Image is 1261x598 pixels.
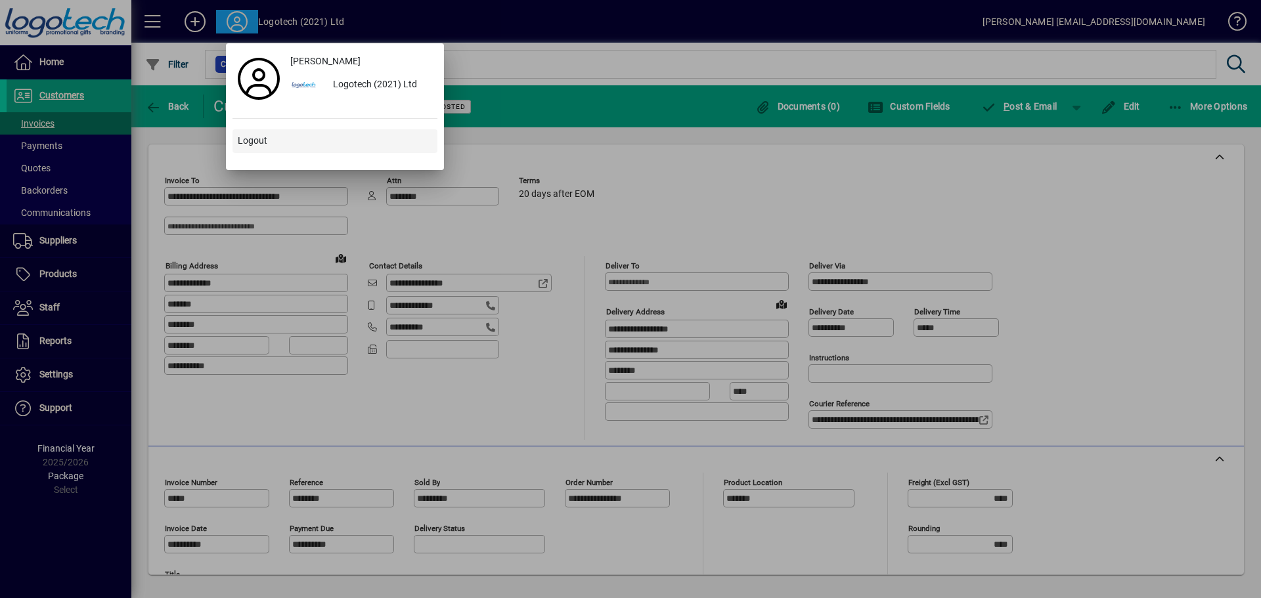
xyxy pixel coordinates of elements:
button: Logout [232,129,437,153]
button: Logotech (2021) Ltd [285,74,437,97]
span: [PERSON_NAME] [290,54,361,68]
span: Logout [238,134,267,148]
a: Profile [232,67,285,91]
a: [PERSON_NAME] [285,50,437,74]
div: Logotech (2021) Ltd [322,74,437,97]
